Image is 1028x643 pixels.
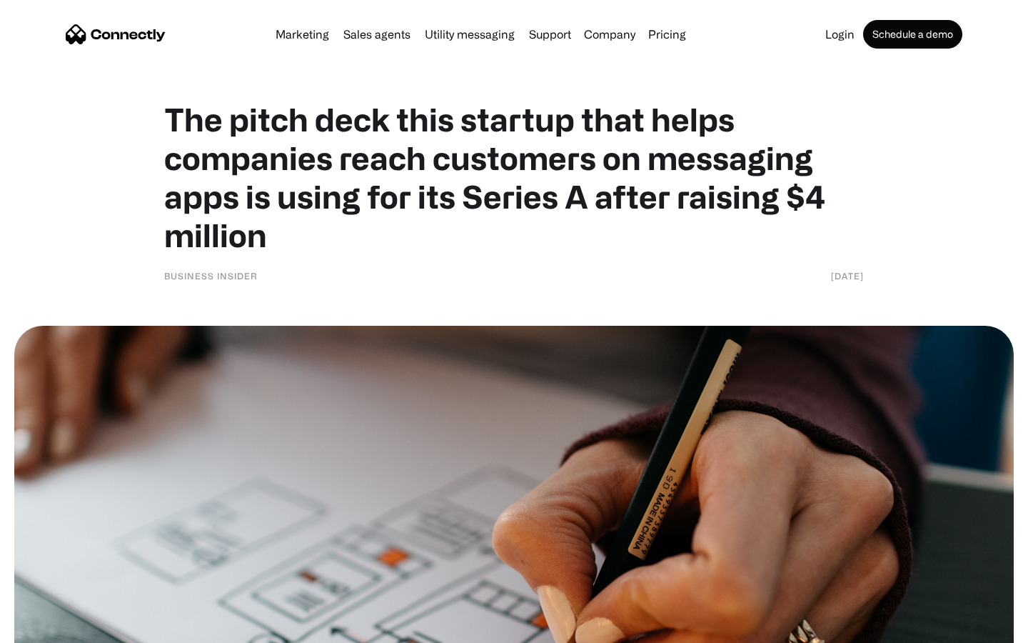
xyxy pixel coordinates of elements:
[338,29,416,40] a: Sales agents
[419,29,520,40] a: Utility messaging
[642,29,692,40] a: Pricing
[164,269,258,283] div: Business Insider
[14,618,86,638] aside: Language selected: English
[270,29,335,40] a: Marketing
[863,20,962,49] a: Schedule a demo
[584,24,635,44] div: Company
[820,29,860,40] a: Login
[164,100,864,254] h1: The pitch deck this startup that helps companies reach customers on messaging apps is using for i...
[29,618,86,638] ul: Language list
[831,269,864,283] div: [DATE]
[523,29,577,40] a: Support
